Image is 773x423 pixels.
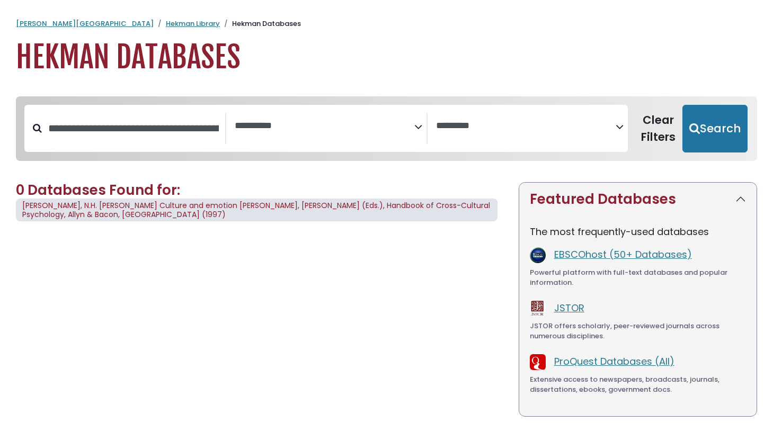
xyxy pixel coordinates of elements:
a: Hekman Library [166,19,220,29]
nav: breadcrumb [16,19,757,29]
nav: Search filters [16,96,757,161]
textarea: Search [235,121,414,132]
p: The most frequently-used databases [530,224,746,239]
a: [PERSON_NAME][GEOGRAPHIC_DATA] [16,19,154,29]
a: ProQuest Databases (All) [554,355,674,368]
li: Hekman Databases [220,19,301,29]
button: Clear Filters [634,105,682,152]
a: JSTOR [554,301,584,314]
textarea: Search [436,121,616,132]
div: Powerful platform with full-text databases and popular information. [530,267,746,288]
div: Extensive access to newspapers, broadcasts, journals, dissertations, ebooks, government docs. [530,374,746,395]
button: Featured Databases [519,183,757,216]
h1: Hekman Databases [16,40,757,75]
a: EBSCOhost (50+ Databases) [554,248,692,261]
input: Search database by title or keyword [42,118,225,139]
span: [PERSON_NAME], N.H. [PERSON_NAME] Culture and emotion [PERSON_NAME], [PERSON_NAME] (Eds.), Handbo... [22,200,490,220]
div: JSTOR offers scholarly, peer-reviewed journals across numerous disciplines. [530,321,746,341]
button: Submit for Search Results [682,105,748,152]
span: 0 Databases Found for: [16,181,180,200]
